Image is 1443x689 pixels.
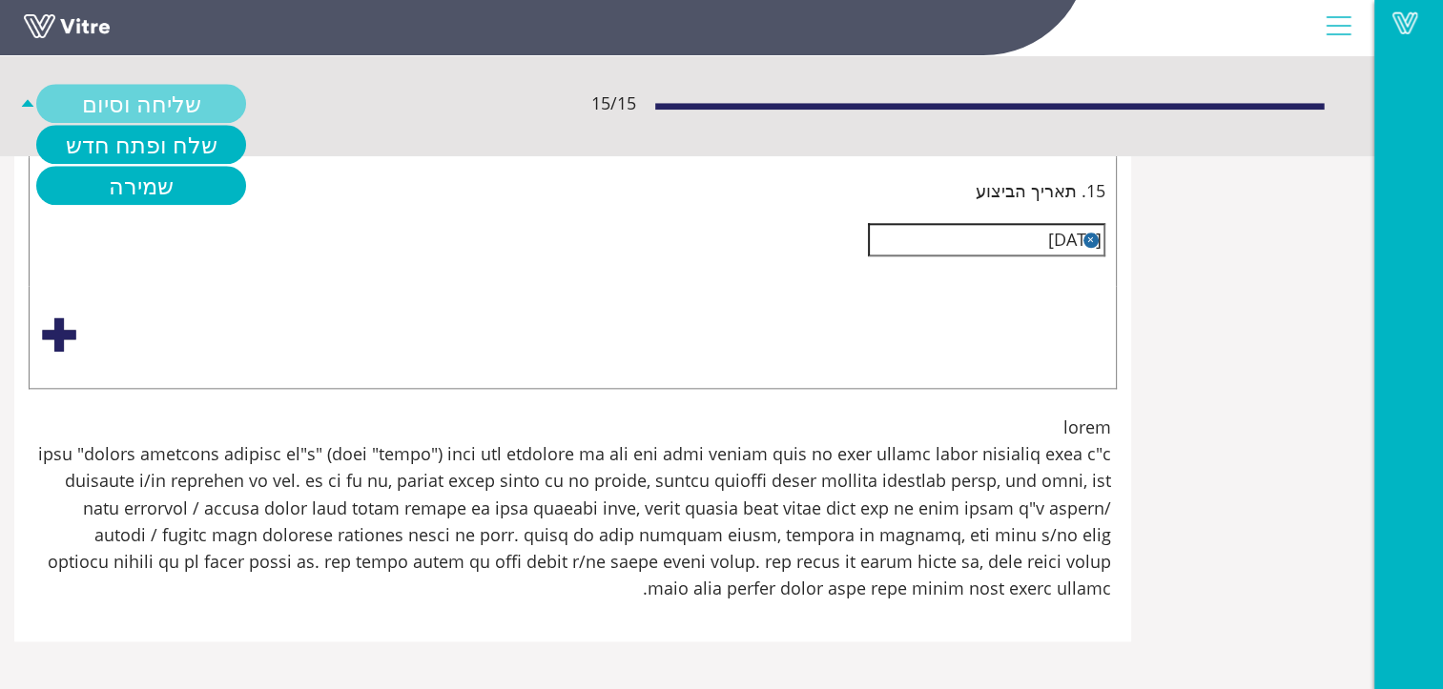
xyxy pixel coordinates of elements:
a: שליחה וסיום [36,85,246,124]
span: caret-up [19,85,36,124]
a: שמירה [36,167,246,206]
span: 15 / 15 [591,91,636,117]
span: lorem ipsu "dolors ametcons adipisc el"s" (doei "tempo") inci utl etdolore ma ali eni admi veniam... [34,414,1111,602]
a: שלח ופתח חדש [36,126,246,165]
span: 15. תאריך הביצוע [976,177,1105,204]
